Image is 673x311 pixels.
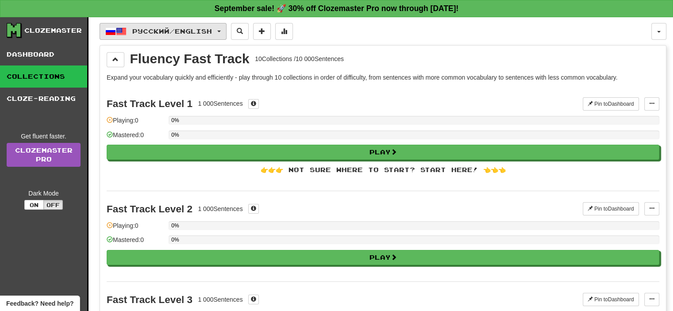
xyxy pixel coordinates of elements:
[107,145,659,160] button: Play
[132,27,212,35] span: Русский / English
[253,23,271,40] button: Add sentence to collection
[107,235,164,250] div: Mastered: 0
[583,202,639,215] button: Pin toDashboard
[215,4,459,13] strong: September sale! 🚀 30% off Clozemaster Pro now through [DATE]!
[6,299,73,308] span: Open feedback widget
[100,23,227,40] button: Русский/English
[107,131,164,145] div: Mastered: 0
[24,200,44,210] button: On
[7,132,81,141] div: Get fluent faster.
[7,189,81,198] div: Dark Mode
[43,200,63,210] button: Off
[107,294,192,305] div: Fast Track Level 3
[107,73,659,82] p: Expand your vocabulary quickly and efficiently - play through 10 collections in order of difficul...
[255,54,344,63] div: 10 Collections / 10 000 Sentences
[198,295,242,304] div: 1 000 Sentences
[107,203,192,215] div: Fast Track Level 2
[275,23,293,40] button: More stats
[107,165,659,174] div: 👉👉👉 Not sure where to start? Start here! 👈👈👈
[231,23,249,40] button: Search sentences
[130,52,250,65] div: Fluency Fast Track
[107,221,164,236] div: Playing: 0
[107,98,192,109] div: Fast Track Level 1
[198,99,242,108] div: 1 000 Sentences
[583,97,639,111] button: Pin toDashboard
[107,116,164,131] div: Playing: 0
[583,293,639,306] button: Pin toDashboard
[7,143,81,167] a: ClozemasterPro
[107,250,659,265] button: Play
[198,204,242,213] div: 1 000 Sentences
[24,26,82,35] div: Clozemaster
